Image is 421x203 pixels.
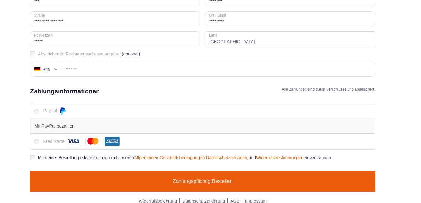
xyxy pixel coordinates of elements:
[282,86,375,92] h4: Alle Zahlungen sind durch Verschlüsselung abgesichert.
[43,139,121,144] label: Kreditkarte
[105,137,120,146] img: American Express
[205,31,375,46] strong: [GEOGRAPHIC_DATA]
[134,155,205,160] a: Allgemeinen Geschäftsbedingungen
[256,155,304,160] a: Widerrufsbestimmungen
[30,155,35,160] input: Mit deiner Bestellung erklärst du dich mit unserenAllgemeinen Geschäftsbedingungen,Datenschutzerk...
[206,155,248,160] a: Datenschutzerklärung
[30,62,61,76] div: Germany (Deutschland): +49
[30,86,100,96] h2: Zahlungsinformationen
[43,108,68,113] label: PayPal
[30,51,375,57] label: Abweichende Rechnungsadresse angeben
[85,137,100,146] img: Mastercard
[43,67,51,71] div: +49
[30,171,375,192] button: Zahlungspflichtig bestellen
[30,51,35,56] input: Abweichende Rechnungsadresse angeben(optional)
[38,155,333,160] span: Mit deiner Bestellung erklärst du dich mit unseren , und einverstanden.
[59,107,66,115] img: PayPal
[35,123,371,129] p: Mit PayPal bezahlen.
[122,51,140,57] span: (optional)
[66,137,81,146] img: Visa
